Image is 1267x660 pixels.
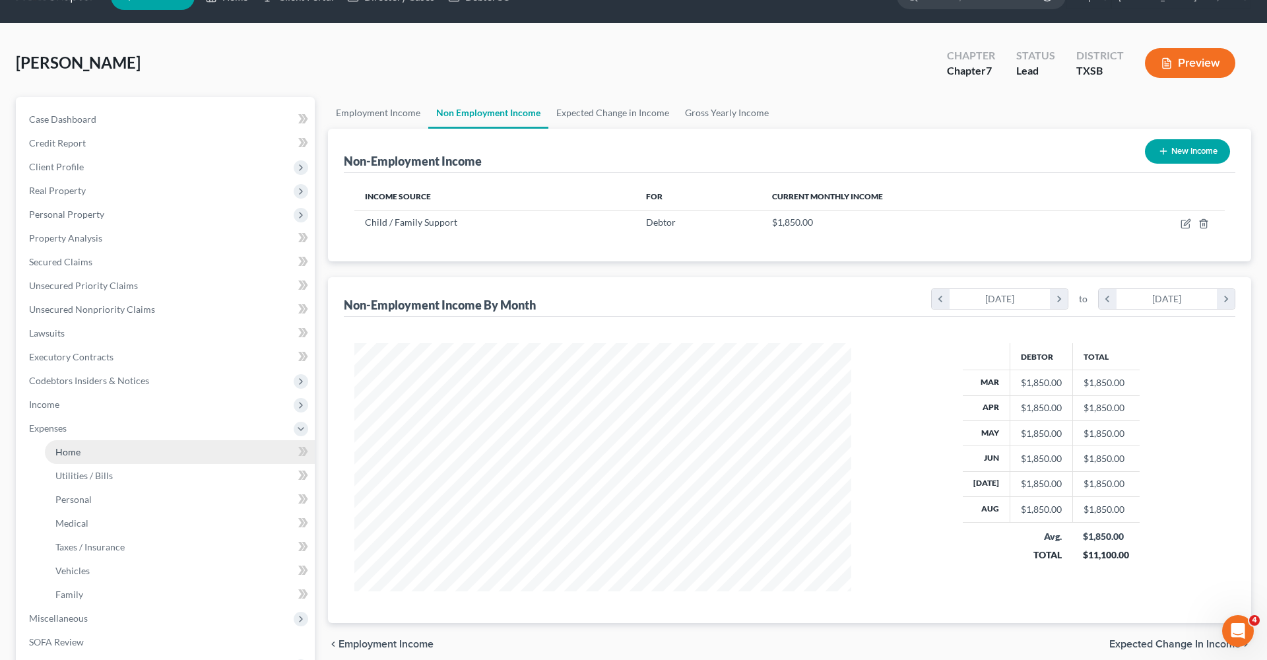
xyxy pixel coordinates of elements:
span: $1,850.00 [772,216,813,228]
button: New Income [1145,139,1230,164]
th: Jun [963,446,1010,471]
div: $1,850.00 [1021,401,1062,414]
button: chevron_left Employment Income [328,639,434,649]
td: $1,850.00 [1072,446,1140,471]
span: Case Dashboard [29,114,96,125]
th: May [963,420,1010,445]
th: Mar [963,370,1010,395]
span: Expenses [29,422,67,434]
span: to [1079,292,1088,306]
div: Non-Employment Income [344,153,482,169]
div: Status [1016,48,1055,63]
span: Secured Claims [29,256,92,267]
a: Gross Yearly Income [677,97,777,129]
span: Home [55,446,81,457]
span: 4 [1249,615,1260,626]
th: Total [1072,343,1140,370]
div: Lead [1016,63,1055,79]
span: Unsecured Priority Claims [29,280,138,291]
div: TOTAL [1020,548,1062,562]
a: Case Dashboard [18,108,315,131]
a: Vehicles [45,559,315,583]
div: $1,850.00 [1021,503,1062,516]
span: Vehicles [55,565,90,576]
button: Preview [1145,48,1235,78]
span: SOFA Review [29,636,84,647]
a: Personal [45,488,315,511]
div: $1,850.00 [1021,477,1062,490]
span: Taxes / Insurance [55,541,125,552]
span: Property Analysis [29,232,102,244]
a: Executory Contracts [18,345,315,369]
button: Expected Change in Income chevron_right [1109,639,1251,649]
a: Unsecured Priority Claims [18,274,315,298]
a: Secured Claims [18,250,315,274]
span: 7 [986,64,992,77]
a: Non Employment Income [428,97,548,129]
th: Apr [963,395,1010,420]
th: [DATE] [963,471,1010,496]
td: $1,850.00 [1072,370,1140,395]
i: chevron_right [1050,289,1068,309]
span: Child / Family Support [365,216,457,228]
span: Personal Property [29,209,104,220]
div: TXSB [1076,63,1124,79]
i: chevron_left [1099,289,1117,309]
div: $11,100.00 [1083,548,1129,562]
span: Miscellaneous [29,612,88,624]
td: $1,850.00 [1072,497,1140,522]
a: Utilities / Bills [45,464,315,488]
i: chevron_right [1217,289,1235,309]
a: Employment Income [328,97,428,129]
span: Income [29,399,59,410]
a: Credit Report [18,131,315,155]
span: Executory Contracts [29,351,114,362]
a: Expected Change in Income [548,97,677,129]
div: Non-Employment Income By Month [344,297,536,313]
span: Personal [55,494,92,505]
span: Income Source [365,191,431,201]
i: chevron_left [328,639,339,649]
div: District [1076,48,1124,63]
span: Credit Report [29,137,86,148]
div: [DATE] [950,289,1051,309]
span: Medical [55,517,88,529]
div: Chapter [947,63,995,79]
div: [DATE] [1117,289,1218,309]
div: $1,850.00 [1083,530,1129,543]
span: Employment Income [339,639,434,649]
div: $1,850.00 [1021,452,1062,465]
td: $1,850.00 [1072,471,1140,496]
span: Debtor [646,216,676,228]
a: Unsecured Nonpriority Claims [18,298,315,321]
a: Medical [45,511,315,535]
td: $1,850.00 [1072,420,1140,445]
span: Expected Change in Income [1109,639,1241,649]
a: Family [45,583,315,607]
th: Debtor [1010,343,1072,370]
span: Unsecured Nonpriority Claims [29,304,155,315]
a: Home [45,440,315,464]
div: Avg. [1020,530,1062,543]
span: Client Profile [29,161,84,172]
span: Current Monthly Income [772,191,883,201]
a: Taxes / Insurance [45,535,315,559]
span: [PERSON_NAME] [16,53,141,72]
a: Lawsuits [18,321,315,345]
span: For [646,191,663,201]
div: $1,850.00 [1021,376,1062,389]
iframe: Intercom live chat [1222,615,1254,647]
span: Utilities / Bills [55,470,113,481]
span: Family [55,589,83,600]
i: chevron_left [932,289,950,309]
div: $1,850.00 [1021,427,1062,440]
td: $1,850.00 [1072,395,1140,420]
th: Aug [963,497,1010,522]
div: Chapter [947,48,995,63]
span: Real Property [29,185,86,196]
a: Property Analysis [18,226,315,250]
span: Lawsuits [29,327,65,339]
a: SOFA Review [18,630,315,654]
span: Codebtors Insiders & Notices [29,375,149,386]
